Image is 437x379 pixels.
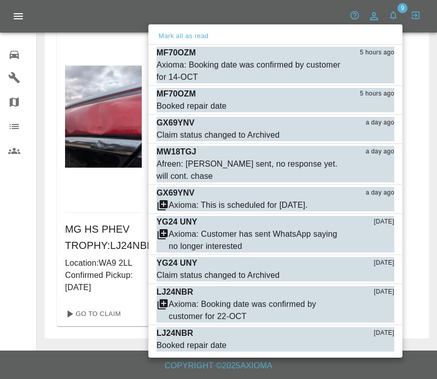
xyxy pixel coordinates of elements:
[360,89,394,99] span: 5 hours ago
[169,199,308,211] div: Axioma: This is scheduled for [DATE].
[157,269,279,281] div: Claim status changed to Archived
[157,129,279,141] div: Claim status changed to Archived
[374,217,394,227] span: [DATE]
[157,59,344,83] div: Axioma: Booking date was confirmed by customer for 14-OCT
[157,146,196,158] p: MW18TGJ
[374,328,394,338] span: [DATE]
[157,187,195,199] p: GX69YNV
[374,258,394,268] span: [DATE]
[157,100,227,112] div: Booked repair date
[157,158,344,182] div: Afreen: [PERSON_NAME] sent, no response yet. will cont. chase
[157,88,196,100] p: MF70OZM
[157,30,210,42] button: Mark all as read
[366,188,394,198] span: a day ago
[157,286,193,298] p: LJ24NBR
[157,339,227,352] div: Booked repair date
[157,47,196,59] p: MF70OZM
[360,48,394,58] span: 5 hours ago
[374,287,394,297] span: [DATE]
[157,257,197,269] p: YG24 UNY
[366,118,394,128] span: a day ago
[157,216,197,228] p: YG24 UNY
[169,228,344,252] div: Axioma: Customer has sent WhatsApp saying no longer interested
[169,298,344,323] div: Axioma: Booking date was confirmed by customer for 22-OCT
[157,117,195,129] p: GX69YNV
[366,147,394,157] span: a day ago
[157,327,193,339] p: LJ24NBR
